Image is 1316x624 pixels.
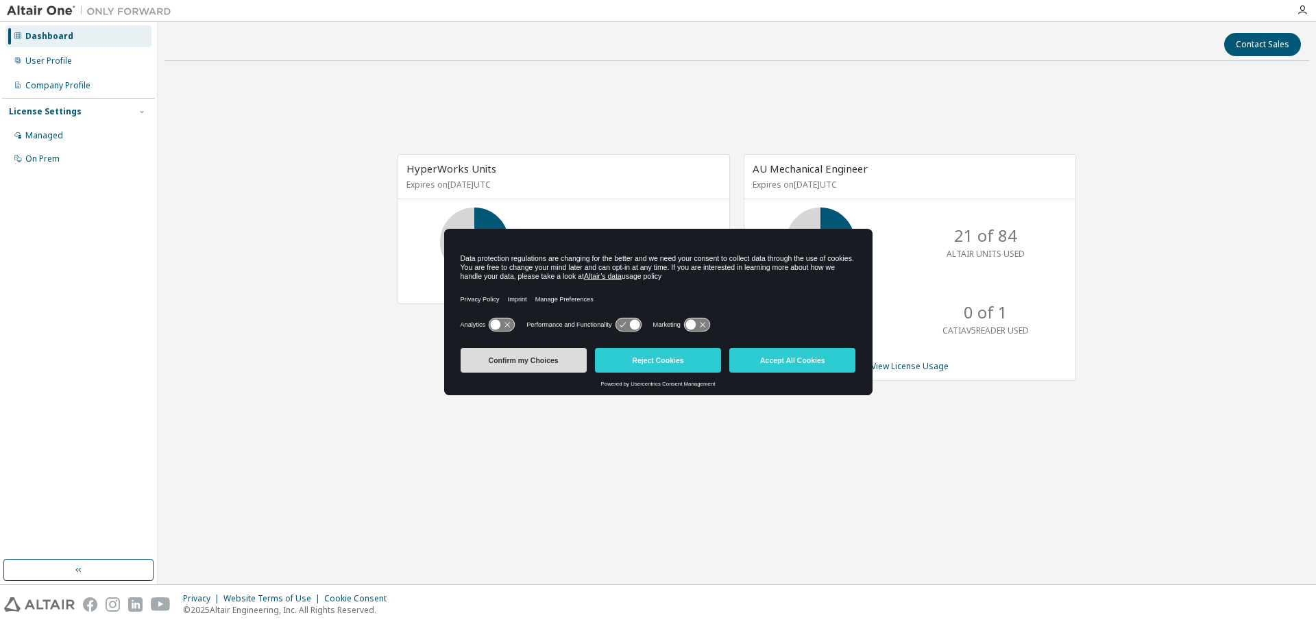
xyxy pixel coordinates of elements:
[83,597,97,612] img: facebook.svg
[128,597,143,612] img: linkedin.svg
[947,248,1025,260] p: ALTAIR UNITS USED
[9,106,82,117] div: License Settings
[25,153,60,164] div: On Prem
[25,130,63,141] div: Managed
[4,597,75,612] img: altair_logo.svg
[753,179,1064,190] p: Expires on [DATE] UTC
[406,179,718,190] p: Expires on [DATE] UTC
[183,604,395,616] p: © 2025 Altair Engineering, Inc. All Rights Reserved.
[7,4,178,18] img: Altair One
[25,80,90,91] div: Company Profile
[223,593,324,604] div: Website Terms of Use
[964,301,1008,324] p: 0 of 1
[25,55,72,66] div: User Profile
[106,597,120,612] img: instagram.svg
[406,162,496,175] span: HyperWorks Units
[324,593,395,604] div: Cookie Consent
[942,325,1029,336] p: CATIAV5READER USED
[608,224,671,247] p: 21 of 42
[151,597,171,612] img: youtube.svg
[1224,33,1301,56] button: Contact Sales
[753,162,868,175] span: AU Mechanical Engineer
[871,360,949,372] a: View License Usage
[25,31,73,42] div: Dashboard
[954,224,1017,247] p: 21 of 84
[183,593,223,604] div: Privacy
